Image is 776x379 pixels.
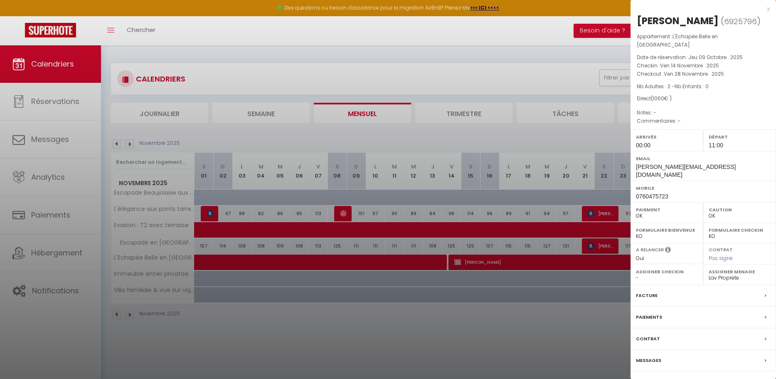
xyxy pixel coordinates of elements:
[709,226,771,234] label: Formulaire Checkin
[636,184,771,192] label: Mobile
[636,193,668,200] span: 0760475723
[636,313,662,322] label: Paiements
[637,83,709,90] span: Nb Adultes : 2 -
[637,33,718,48] span: L'Echapée Belle en [GEOGRAPHIC_DATA]
[660,62,719,69] span: Ven 14 Novembre . 2025
[675,83,709,90] span: Nb Enfants : 0
[636,334,660,343] label: Contrat
[637,32,770,49] p: Appartement :
[636,246,664,253] label: A relancer
[636,133,698,141] label: Arrivée
[678,117,681,124] span: -
[688,54,743,61] span: Jeu 09 Octobre . 2025
[636,163,736,178] span: [PERSON_NAME][EMAIL_ADDRESS][DOMAIN_NAME]
[637,14,719,27] div: [PERSON_NAME]
[636,142,650,149] span: 00:00
[631,4,770,14] div: x
[665,246,671,255] i: Sélectionner OUI si vous souhaiter envoyer les séquences de messages post-checkout
[709,246,733,252] label: Contrat
[709,133,771,141] label: Départ
[709,268,771,276] label: Assigner Menage
[636,154,771,163] label: Email
[636,356,661,365] label: Messages
[653,95,664,102] span: 1060
[636,291,658,300] label: Facture
[651,95,672,102] span: ( € )
[636,206,698,214] label: Paiement
[637,53,770,62] p: Date de réservation :
[636,226,698,234] label: Formulaire Bienvenue
[653,109,656,116] span: -
[709,255,733,262] span: Pas signé
[664,70,724,77] span: Ven 28 Novembre . 2025
[721,15,761,27] span: ( )
[637,109,770,117] p: Notes :
[637,62,770,70] p: Checkin :
[637,117,770,125] p: Commentaires :
[709,206,771,214] label: Caution
[709,142,723,149] span: 11:00
[637,95,770,103] div: Direct
[636,268,698,276] label: Assigner Checkin
[637,70,770,78] p: Checkout :
[724,16,757,27] span: 6925796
